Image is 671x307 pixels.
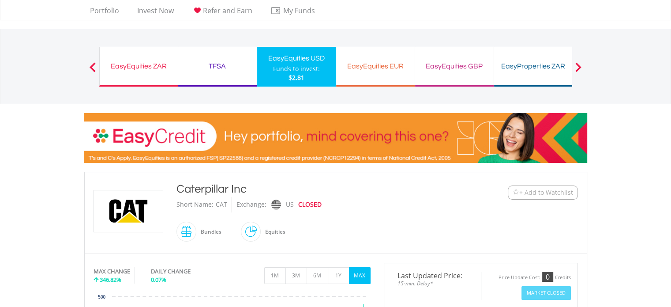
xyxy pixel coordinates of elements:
img: nasdaq.png [271,200,281,210]
div: 0 [542,272,553,282]
button: 1Y [328,267,349,284]
div: EasyEquities EUR [341,60,409,72]
div: US [286,197,294,212]
button: MAX [349,267,371,284]
button: 6M [307,267,328,284]
div: EasyProperties ZAR [499,60,567,72]
div: EasyEquities GBP [420,60,488,72]
div: Equities [261,221,285,243]
div: DAILY CHANGE [151,267,220,276]
div: Caterpillar Inc [176,181,454,197]
img: EQU.US.CAT.png [95,190,161,232]
div: Funds to invest: [273,64,320,73]
span: Refer and Earn [203,6,252,15]
div: MAX CHANGE [94,267,130,276]
div: TFSA [184,60,251,72]
img: Watchlist [513,189,519,196]
span: 0.07% [151,276,166,284]
a: Refer and Earn [188,6,256,20]
div: EasyEquities USD [262,52,331,64]
span: My Funds [270,5,328,16]
button: Previous [84,67,101,76]
button: Next [570,67,587,76]
text: 500 [98,295,105,299]
button: 1M [264,267,286,284]
span: 15-min. Delay* [391,279,474,288]
div: Bundles [196,221,221,243]
div: EasyEquities ZAR [105,60,172,72]
div: Price Update Cost: [499,274,540,281]
span: Last Updated Price: [391,272,474,279]
span: + Add to Watchlist [519,188,573,197]
img: EasyCredit Promotion Banner [84,113,587,163]
div: Short Name: [176,197,214,212]
button: Market Closed [521,286,571,300]
div: CAT [216,197,227,212]
button: Watchlist + Add to Watchlist [508,186,578,200]
span: $2.81 [289,73,304,82]
div: Exchange: [236,197,266,212]
a: Portfolio [86,6,123,20]
div: CLOSED [298,197,322,212]
a: Invest Now [134,6,177,20]
button: 3M [285,267,307,284]
div: Credits [555,274,571,281]
span: 346.82% [100,276,121,284]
